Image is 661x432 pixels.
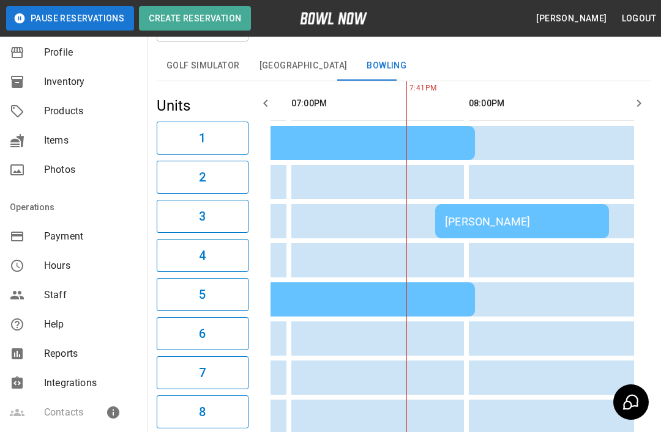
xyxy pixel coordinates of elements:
[44,317,137,332] span: Help
[157,200,248,233] button: 3
[157,122,248,155] button: 1
[199,128,206,148] h6: 1
[44,376,137,390] span: Integrations
[157,161,248,194] button: 2
[250,51,357,81] button: [GEOGRAPHIC_DATA]
[157,96,248,115] h5: Units
[357,51,416,81] button: Bowling
[199,207,206,226] h6: 3
[157,317,248,350] button: 6
[44,346,137,361] span: Reports
[44,288,137,302] span: Staff
[44,104,137,119] span: Products
[44,75,137,89] span: Inventory
[157,51,250,81] button: Golf Simulator
[44,258,137,273] span: Hours
[199,324,206,343] h6: 6
[617,7,661,30] button: Logout
[44,229,137,244] span: Payment
[199,285,206,304] h6: 5
[132,293,465,306] div: [PERSON_NAME]
[157,51,651,81] div: inventory tabs
[157,395,248,428] button: 8
[531,7,611,30] button: [PERSON_NAME]
[199,246,206,265] h6: 4
[199,363,206,383] h6: 7
[44,133,137,148] span: Items
[139,6,251,31] button: Create Reservation
[157,278,248,311] button: 5
[157,239,248,272] button: 4
[44,45,137,60] span: Profile
[132,137,465,150] div: [PERSON_NAME]
[157,356,248,389] button: 7
[199,167,206,187] h6: 2
[445,215,599,228] div: [PERSON_NAME]
[44,163,137,177] span: Photos
[199,402,206,422] h6: 8
[406,82,409,95] span: 7:41PM
[6,6,134,31] button: Pause Reservations
[300,12,367,24] img: logo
